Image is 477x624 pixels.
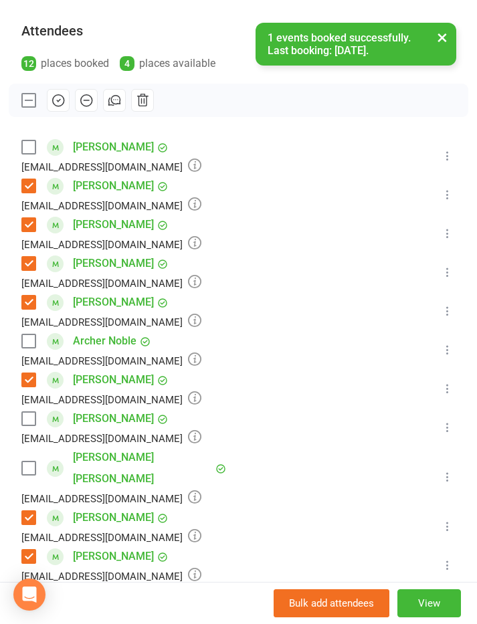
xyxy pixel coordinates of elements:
div: [EMAIL_ADDRESS][DOMAIN_NAME] [21,567,201,585]
div: [EMAIL_ADDRESS][DOMAIN_NAME] [21,274,201,292]
div: [EMAIL_ADDRESS][DOMAIN_NAME] [21,235,201,253]
button: View [397,589,461,617]
a: [PERSON_NAME] [73,175,154,197]
a: [PERSON_NAME] [73,136,154,158]
a: [PERSON_NAME] [73,546,154,567]
div: Attendees [21,21,83,40]
div: Sort by [411,21,456,39]
div: [EMAIL_ADDRESS][DOMAIN_NAME] [21,197,201,214]
a: [PERSON_NAME] [73,408,154,429]
a: [PERSON_NAME] [73,292,154,313]
div: [EMAIL_ADDRESS][DOMAIN_NAME] [21,528,201,546]
div: [EMAIL_ADDRESS][DOMAIN_NAME] [21,313,201,330]
div: [EMAIL_ADDRESS][DOMAIN_NAME] [21,429,201,447]
button: Bulk add attendees [274,589,389,617]
a: [PERSON_NAME] [73,369,154,391]
div: [EMAIL_ADDRESS][DOMAIN_NAME] [21,391,201,408]
a: [PERSON_NAME] [73,214,154,235]
div: 1 events booked successfully. Last booking: [DATE]. [256,23,456,66]
a: Archer Noble [73,330,136,352]
a: [PERSON_NAME] [73,253,154,274]
div: [EMAIL_ADDRESS][DOMAIN_NAME] [21,490,201,507]
div: [EMAIL_ADDRESS][DOMAIN_NAME] [21,352,201,369]
button: × [430,23,454,51]
div: Open Intercom Messenger [13,579,45,611]
div: [EMAIL_ADDRESS][DOMAIN_NAME] [21,158,201,175]
a: [PERSON_NAME] [PERSON_NAME] [73,447,212,490]
a: [PERSON_NAME] [73,507,154,528]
